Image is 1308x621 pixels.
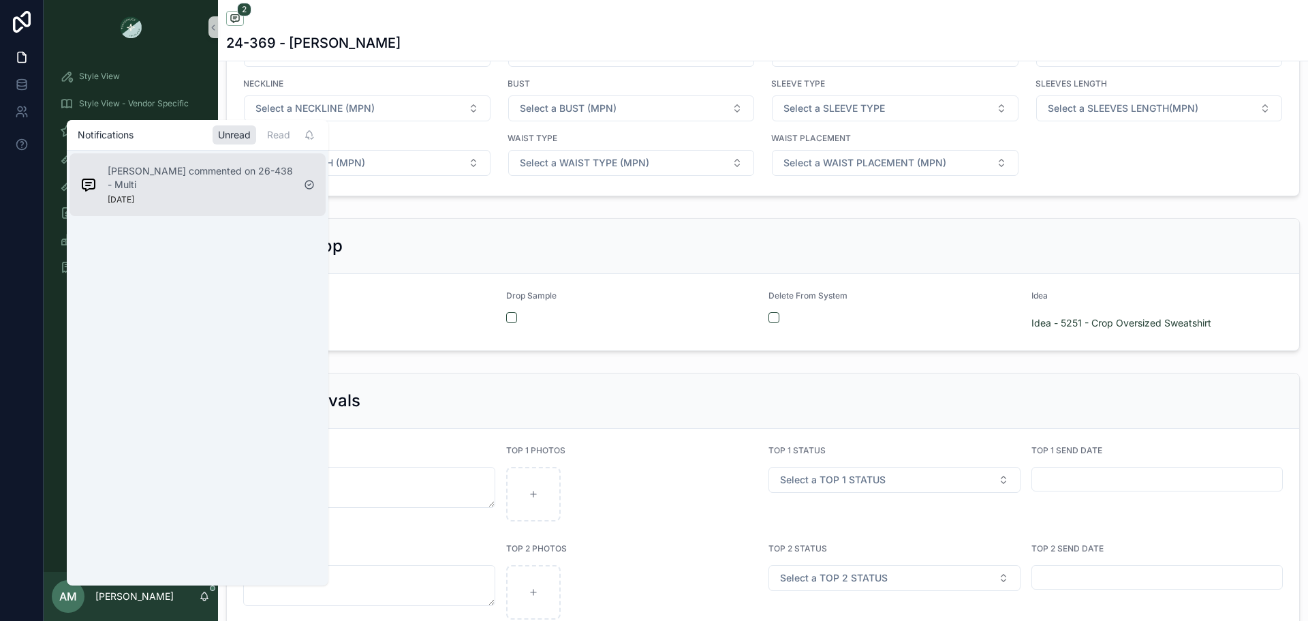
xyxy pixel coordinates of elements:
span: WAIST TYPE [508,133,756,144]
span: Select a WAIST TYPE (MPN) [520,156,649,170]
button: Select Button [508,95,755,121]
span: Select a WAIST PLACEMENT (MPN) [783,156,946,170]
span: SLEEVES LENGTH [1035,78,1283,89]
span: Select a SLEEVE TYPE [783,102,885,115]
span: WAIST PLACEMENT [771,133,1019,144]
div: scrollable content [44,55,218,297]
a: Style View - Vendor Specific [52,91,210,116]
a: Sample (MPN) Attribute View [52,255,210,279]
div: Unread [213,125,256,145]
span: TOP 1 SEND DATE [1031,445,1102,455]
a: Fit View [52,146,210,170]
button: Select Button [772,95,1018,121]
h1: Notifications [78,128,134,142]
span: TOP 2 STATUS [768,543,827,554]
p: [PERSON_NAME] [95,590,174,603]
img: Notification icon [80,177,97,193]
span: TOP 2 SEND DATE [1031,543,1104,554]
button: Select Button [772,150,1018,176]
h1: 24-369 - [PERSON_NAME] [226,33,401,52]
span: TOP 2 PHOTOS [506,543,567,554]
span: Delete From System [768,290,847,301]
button: Select Button [508,150,755,176]
span: Style View [79,71,120,82]
a: Idea - 5251 - Crop Oversized Sweatshirt [1031,316,1211,330]
span: AM [59,588,77,605]
span: Idea [1031,290,1048,301]
button: Select Button [1036,95,1283,121]
span: BUST [508,78,756,89]
a: Sample (MPN) View [52,119,210,143]
p: [DATE] [108,194,134,205]
button: Select Button [244,95,490,121]
span: Select a BUST (MPN) [520,102,617,115]
button: Select Button [768,467,1021,493]
span: Select a NECKLINE (MPN) [255,102,375,115]
span: Select a TOP 2 STATUS [780,571,888,585]
a: Sample Tracking - Internal [52,228,210,252]
button: 2 [226,11,244,28]
span: Drop Sample [506,290,557,301]
span: TOP 1 PHOTOS [506,445,565,455]
a: Style View [52,64,210,89]
span: Select a TOP 1 STATUS [780,473,886,487]
span: LENGTH [243,133,491,144]
p: [PERSON_NAME] commented on 26-438 - Multi [108,164,293,192]
span: NECKLINE [243,78,491,89]
div: Read [262,125,296,145]
span: Select a SLEEVES LENGTH(MPN) [1048,102,1198,115]
a: On Order Total Co [52,200,210,225]
span: TOP 1 STATUS [768,445,826,455]
img: App logo [120,16,142,38]
span: 2 [237,3,251,16]
a: Sample Coordinator View [52,173,210,198]
button: Select Button [768,565,1021,591]
span: SLEEVE TYPE [771,78,1019,89]
span: Style View - Vendor Specific [79,98,189,109]
button: Select Button [244,150,490,176]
